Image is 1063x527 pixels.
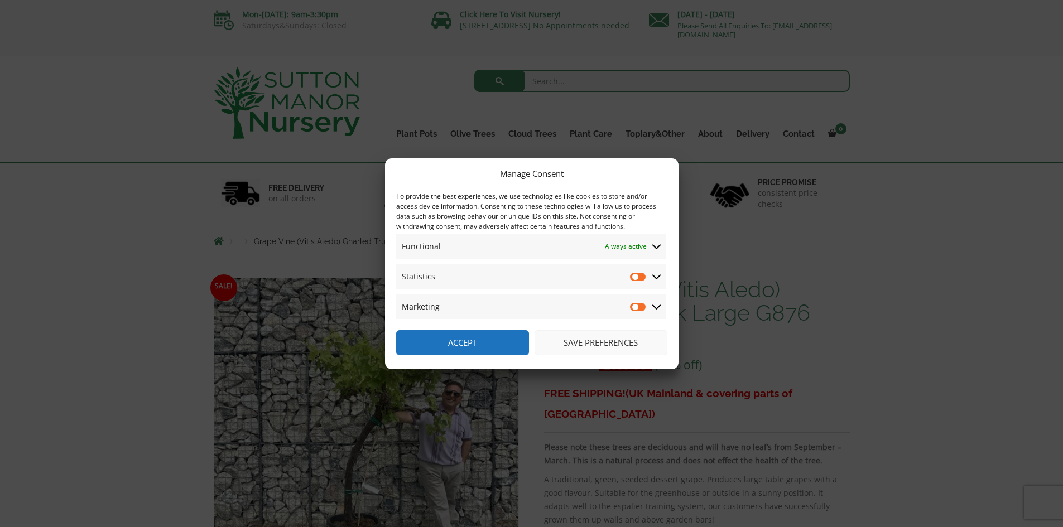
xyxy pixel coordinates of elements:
span: Marketing [402,300,440,313]
span: Functional [402,240,441,253]
summary: Functional Always active [396,234,666,259]
button: Accept [396,330,529,355]
div: To provide the best experiences, we use technologies like cookies to store and/or access device i... [396,191,666,231]
summary: Marketing [396,294,666,319]
div: Manage Consent [500,167,564,180]
summary: Statistics [396,264,666,289]
span: Always active [605,240,647,253]
button: Save preferences [535,330,667,355]
span: Statistics [402,270,435,283]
